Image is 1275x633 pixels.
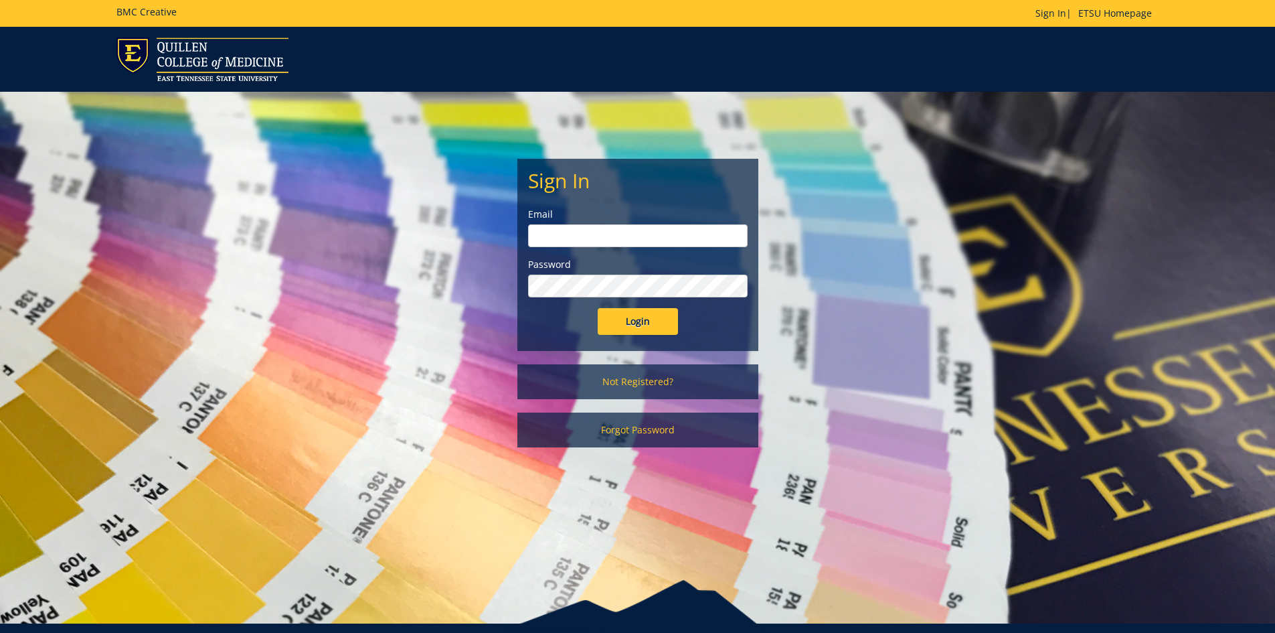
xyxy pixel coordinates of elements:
a: ETSU Homepage [1072,7,1159,19]
label: Email [528,208,748,221]
a: Not Registered? [517,364,758,399]
a: Forgot Password [517,413,758,447]
label: Password [528,258,748,271]
a: Sign In [1035,7,1066,19]
h2: Sign In [528,169,748,192]
h5: BMC Creative [116,7,177,17]
img: ETSU logo [116,38,288,81]
input: Login [598,308,678,335]
p: | [1035,7,1159,20]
